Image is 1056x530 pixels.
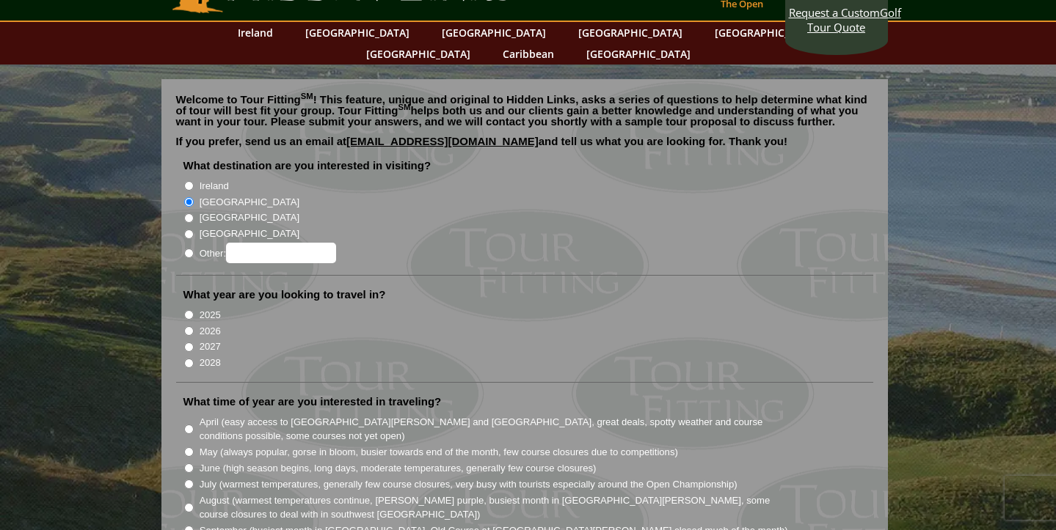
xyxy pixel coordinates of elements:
[346,135,539,147] a: [EMAIL_ADDRESS][DOMAIN_NAME]
[200,339,221,354] label: 2027
[183,287,386,302] label: What year are you looking to travel in?
[579,43,698,65] a: [GEOGRAPHIC_DATA]
[183,394,442,409] label: What time of year are you interested in traveling?
[200,477,738,492] label: July (warmest temperatures, generally few course closures, very busy with tourists especially aro...
[176,94,873,127] p: Welcome to Tour Fitting ! This feature, unique and original to Hidden Links, asks a series of que...
[200,415,790,443] label: April (easy access to [GEOGRAPHIC_DATA][PERSON_NAME] and [GEOGRAPHIC_DATA], great deals, spotty w...
[200,461,597,476] label: June (high season begins, long days, moderate temperatures, generally few course closures)
[359,43,478,65] a: [GEOGRAPHIC_DATA]
[200,210,299,225] label: [GEOGRAPHIC_DATA]
[200,356,221,370] label: 2028
[183,158,431,173] label: What destination are you interested in visiting?
[789,5,880,20] span: Request a Custom
[200,243,336,263] label: Other:
[200,493,790,522] label: August (warmest temperatures continue, [PERSON_NAME] purple, busiest month in [GEOGRAPHIC_DATA][P...
[298,22,417,43] a: [GEOGRAPHIC_DATA]
[434,22,553,43] a: [GEOGRAPHIC_DATA]
[200,195,299,210] label: [GEOGRAPHIC_DATA]
[176,136,873,158] p: If you prefer, send us an email at and tell us what you are looking for. Thank you!
[230,22,280,43] a: Ireland
[301,92,313,100] sup: SM
[495,43,561,65] a: Caribbean
[200,445,678,460] label: May (always popular, gorse in bloom, busier towards end of the month, few course closures due to ...
[200,324,221,339] label: 2026
[707,22,826,43] a: [GEOGRAPHIC_DATA]
[200,308,221,323] label: 2025
[571,22,690,43] a: [GEOGRAPHIC_DATA]
[398,103,411,111] sup: SM
[226,243,336,263] input: Other:
[200,179,229,194] label: Ireland
[200,227,299,241] label: [GEOGRAPHIC_DATA]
